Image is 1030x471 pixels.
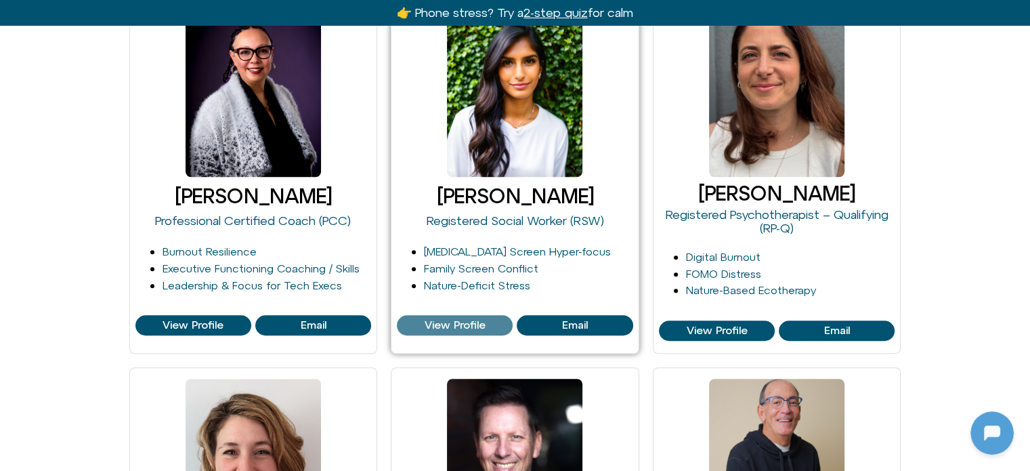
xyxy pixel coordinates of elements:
[232,348,253,369] svg: Voice Input Button
[175,184,332,207] a: [PERSON_NAME]
[39,158,242,190] p: Which single app or alert derails you most? Type its name.
[3,304,22,323] img: N5FCcHC.png
[163,319,223,331] span: View Profile
[163,279,342,291] a: Leadership & Focus for Tech Execs
[686,325,747,337] span: View Profile
[39,102,242,135] p: Which single app or alert derails you most? Type its name.
[425,319,486,331] span: View Profile
[3,66,22,85] img: N5FCcHC.png
[698,182,855,205] a: [PERSON_NAME]
[970,411,1014,455] iframe: Botpress
[397,315,513,335] a: View Profile of Harshi Sritharan
[436,184,593,207] a: [PERSON_NAME]
[3,177,22,196] img: N5FCcHC.png
[424,279,530,291] a: Nature-Deficit Stress
[424,262,538,274] a: Family Screen Conflict
[39,269,242,318] p: I noticed you stepped away — that’s okay. Come back when you’re ready, I’m here to help.
[39,30,242,79] p: Hey — I’m [DOMAIN_NAME], your coaching buddy for balance. Ready to start?
[163,245,257,258] a: Burnout Resilience
[824,325,850,337] span: Email
[397,5,632,20] a: 👉 Phone stress? Try a2-step quizfor calm
[562,319,588,331] span: Email
[300,319,326,331] span: Email
[3,3,267,32] button: Expand Header Button
[659,321,775,341] a: View Profile of Iris Glaser
[40,9,208,26] h2: [DOMAIN_NAME]
[213,6,236,29] svg: Restart Conversation Button
[12,7,34,28] img: N5FCcHC.png
[155,213,351,228] a: Professional Certified Coach (PCC)
[426,213,603,228] a: Registered Social Worker (RSW)
[236,6,259,29] svg: Close Chatbot Button
[517,315,632,335] a: View Profile of Harshi Sritharan
[3,121,22,140] img: N5FCcHC.png
[23,352,210,365] textarea: Message Input
[163,262,360,274] a: Executive Functioning Coaching / Skills
[666,207,888,235] a: Registered Psychotherapist – Qualifying (RP-Q)
[779,321,895,341] a: View Profile of Iris Glaser
[39,213,242,246] p: Which single app or alert derails you most? Type its name.
[135,315,251,335] a: View Profile of Faelyne Templer
[686,284,816,296] a: Nature-Based Ecotherapy
[686,268,761,280] a: FOMO Distress
[523,5,587,20] u: 2-step quiz
[255,315,371,335] a: View Profile of Faelyne Templer
[686,251,760,263] a: Digital Burnout
[3,232,22,251] img: N5FCcHC.png
[424,245,611,258] a: [MEDICAL_DATA] Screen Hyper-focus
